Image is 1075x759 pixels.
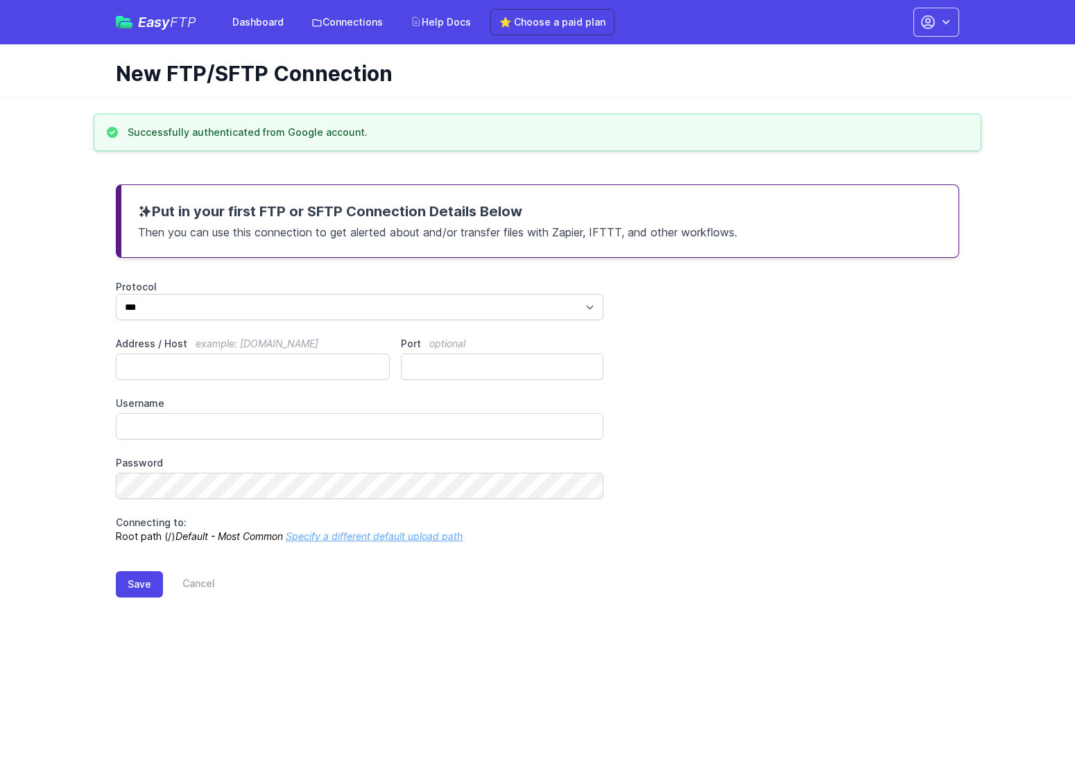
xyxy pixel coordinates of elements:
span: example: [DOMAIN_NAME] [196,338,318,349]
p: Then you can use this connection to get alerted about and/or transfer files with Zapier, IFTTT, a... [138,221,942,241]
img: easyftp_logo.png [116,16,132,28]
span: Connecting to: [116,516,187,528]
h3: Successfully authenticated from Google account. [128,125,368,139]
a: Specify a different default upload path [286,530,463,542]
h1: New FTP/SFTP Connection [116,61,948,86]
h3: Put in your first FTP or SFTP Connection Details Below [138,202,942,221]
a: Help Docs [402,10,479,35]
label: Username [116,396,603,410]
a: ⭐ Choose a paid plan [490,9,614,35]
a: Connections [303,10,391,35]
span: Easy [138,15,196,29]
i: Default - Most Common [175,530,283,542]
label: Port [401,337,603,351]
span: FTP [170,14,196,30]
label: Protocol [116,280,603,294]
span: optional [429,338,465,349]
a: EasyFTP [116,15,196,29]
label: Address / Host [116,337,390,351]
button: Save [116,571,163,597]
p: Root path (/) [116,516,603,543]
a: Cancel [163,571,215,597]
a: Dashboard [224,10,292,35]
label: Password [116,456,603,470]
